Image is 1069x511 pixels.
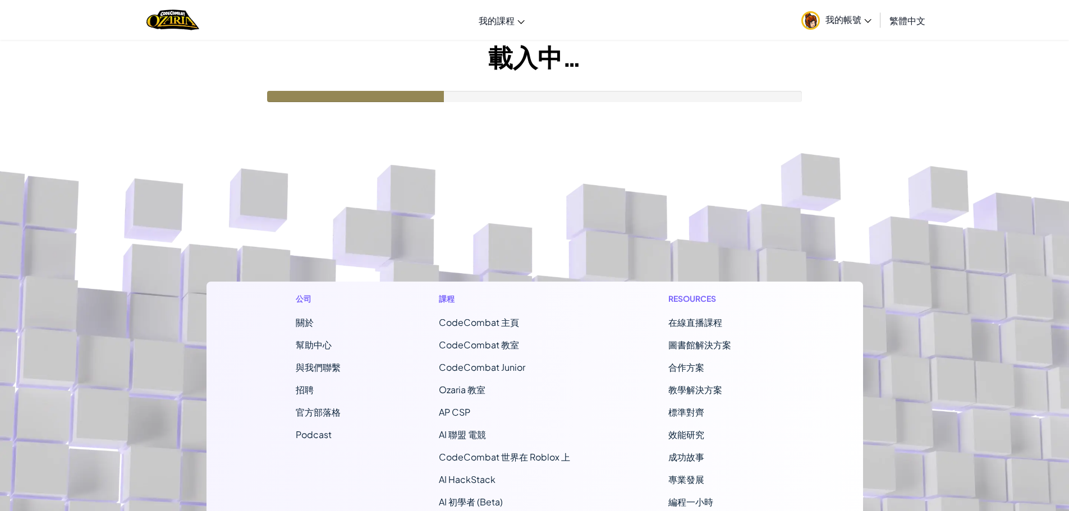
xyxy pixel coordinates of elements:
a: CodeCombat 世界在 Roblox 上 [439,451,570,463]
span: CodeCombat 主頁 [439,316,519,328]
a: 招聘 [296,384,314,395]
a: 我的課程 [473,5,530,35]
span: 與我們聯繫 [296,361,341,373]
a: AP CSP [439,406,470,418]
h1: 公司 [296,293,341,305]
a: 關於 [296,316,314,328]
a: 效能研究 [668,429,704,440]
a: 在線直播課程 [668,316,722,328]
a: 官方部落格 [296,406,341,418]
a: 專業發展 [668,473,704,485]
a: Ozaria 教室 [439,384,485,395]
a: 圖書館解決方案 [668,339,731,351]
a: 編程一小時 [668,496,713,508]
a: 繁體中文 [884,5,931,35]
a: Podcast [296,429,332,440]
a: 教學解決方案 [668,384,722,395]
a: AI 初學者 (Beta) [439,496,503,508]
a: 合作方案 [668,361,704,373]
a: AI HackStack [439,473,495,485]
a: 成功故事 [668,451,704,463]
a: 標準對齊 [668,406,704,418]
a: CodeCombat 教室 [439,339,519,351]
a: 我的帳號 [796,2,877,38]
a: 幫助中心 [296,339,332,351]
img: Home [146,8,199,31]
a: Ozaria by CodeCombat logo [146,8,199,31]
h1: 課程 [439,293,570,305]
h1: Resources [668,293,773,305]
span: 我的課程 [479,15,515,26]
span: 繁體中文 [889,15,925,26]
span: 我的帳號 [825,13,871,25]
a: CodeCombat Junior [439,361,525,373]
a: AI 聯盟 電競 [439,429,486,440]
img: avatar [801,11,820,30]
